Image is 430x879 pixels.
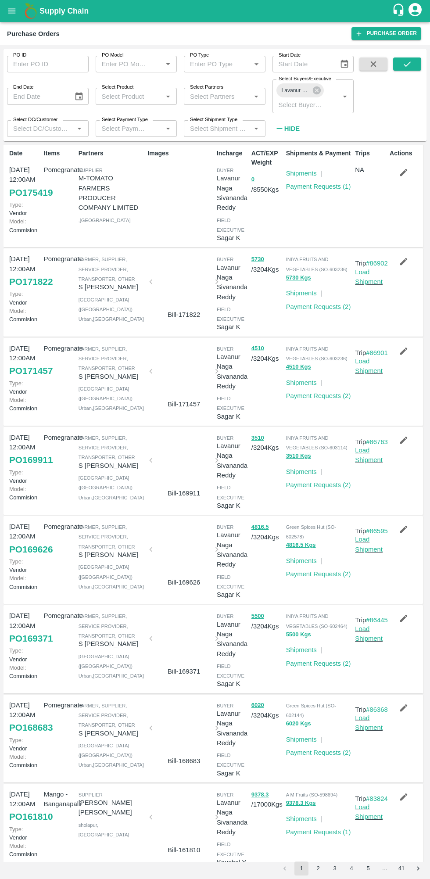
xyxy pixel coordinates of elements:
p: Commision [9,396,40,413]
p: Vendor [9,290,40,306]
span: [GEOGRAPHIC_DATA] ([GEOGRAPHIC_DATA]) Urban , [GEOGRAPHIC_DATA] [79,743,144,768]
input: Select Buyers/Executive [275,99,326,110]
span: sholapur , [GEOGRAPHIC_DATA] [79,822,129,837]
input: Select Shipment Type [186,123,248,134]
span: Model: [9,843,26,849]
span: Type: [9,737,23,743]
span: Model: [9,397,26,403]
button: 5500 Kgs [286,630,311,640]
p: Bill-161810 [154,845,213,855]
a: Payment Requests (2) [286,570,351,578]
span: INIYA FRUITS AND VEGETABLES (SO-602464) [286,614,348,628]
span: [GEOGRAPHIC_DATA] ([GEOGRAPHIC_DATA]) Urban , [GEOGRAPHIC_DATA] [79,654,144,679]
p: Pomegranate [44,522,75,531]
span: buyer [217,435,233,441]
p: Sagar K [217,590,248,599]
a: Shipments [286,557,317,564]
a: #86901 [366,349,388,356]
button: Open [162,123,174,134]
span: INIYA FRUITS AND VEGETABLES (SO-603236) [286,346,348,361]
p: / 3204 Kgs [251,344,283,364]
p: Trip [355,705,388,714]
span: Type: [9,647,23,654]
p: / 17000 Kgs [251,789,283,810]
p: Lavanur Naga Sivananda Reddy [217,530,248,569]
a: Payment Requests (1) [286,829,351,836]
a: Shipments [286,646,317,653]
p: [DATE] 12:00AM [9,522,40,542]
a: Shipments [286,290,317,297]
p: ACT/EXP Weight [251,149,283,167]
div: account of current user [407,2,423,20]
a: Load Shipment [355,269,383,285]
span: buyer [217,703,233,708]
span: field executive [217,396,244,411]
button: 9378.3 [251,790,269,800]
span: field executive [217,842,244,857]
p: / 3204 Kgs [251,611,283,631]
span: Model: [9,664,26,671]
span: , [GEOGRAPHIC_DATA] [79,218,131,223]
p: Bill-171822 [154,310,213,319]
p: Trip [355,348,388,358]
a: Load Shipment [355,536,383,553]
span: Model: [9,753,26,760]
button: Go to page 5 [361,861,375,875]
p: Bill-168683 [154,756,213,766]
label: Start Date [279,52,301,59]
span: buyer [217,346,233,352]
button: Open [162,58,174,70]
span: buyer [217,168,233,173]
button: Hide [272,121,302,136]
input: Enter PO Type [186,58,237,70]
div: Lavanur Naga Sivananda Reddy [276,83,324,97]
button: 4816.5 Kgs [286,540,316,550]
button: 5730 [251,255,264,265]
p: Pomegranate [44,165,75,175]
p: [DATE] 12:00AM [9,611,40,631]
span: Type: [9,469,23,476]
p: Vendor [9,379,40,396]
img: logo [22,2,39,20]
span: field executive [217,218,244,233]
p: Lavanur Naga Sivananda Reddy [217,709,248,748]
p: Lavanur Naga Sivananda Reddy [217,173,248,212]
div: | [317,285,322,298]
a: #86368 [366,706,388,713]
p: [DATE] 12:00AM [9,254,40,274]
a: PO168683 [9,720,53,735]
label: PO Type [190,52,209,59]
p: S [PERSON_NAME] [79,550,144,560]
a: Shipments [286,379,317,386]
span: Green Spices Hut (SO-602144) [286,703,336,718]
p: Items [44,149,75,158]
span: Farmer, Supplier, Service Provider, Transporter, Other [79,524,135,549]
button: 3510 [251,433,264,443]
a: Payment Requests (2) [286,749,351,756]
p: Commision [9,664,40,680]
label: Select Partners [190,84,223,91]
a: PO169626 [9,542,53,557]
a: Shipments [286,170,317,177]
a: Payment Requests (2) [286,660,351,667]
input: Select DC/Customer [10,123,72,134]
p: Kaushal Y [217,857,248,867]
p: Trip [355,526,388,536]
span: Supplier [79,168,103,173]
button: Go to page 4 [344,861,358,875]
p: M-TOMATO FARMERS PRODUCER COMPANY LIMITED [79,173,144,212]
a: PO171457 [9,363,53,379]
span: Farmer, Supplier, Service Provider, Transporter, Other [79,614,135,639]
p: Sagar K [217,233,248,243]
a: Load Shipment [355,804,383,820]
p: / 3204 Kgs [251,433,283,453]
button: Open [251,91,262,102]
span: Type: [9,558,23,565]
nav: pagination navigation [276,861,426,875]
span: Type: [9,291,23,297]
p: S [PERSON_NAME] [79,639,144,649]
p: Sagar K [217,679,248,689]
a: Load Shipment [355,625,383,642]
span: field executive [217,574,244,589]
p: Trip [355,437,388,447]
